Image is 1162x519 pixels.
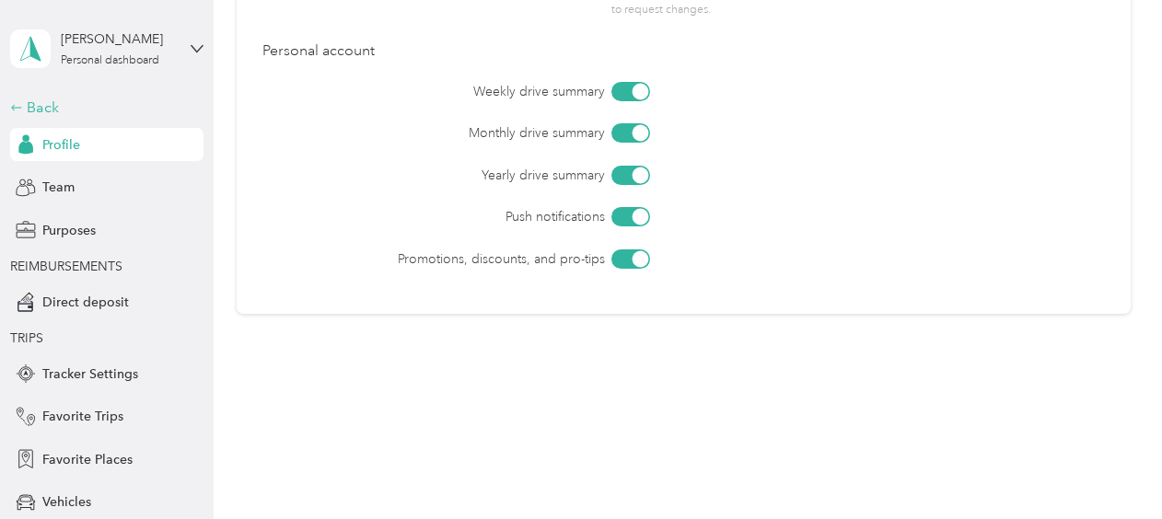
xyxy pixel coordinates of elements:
label: Yearly drive summary [366,166,606,185]
span: REIMBURSEMENTS [10,259,122,274]
span: TRIPS [10,330,43,346]
span: Team [42,178,75,197]
span: Tracker Settings [42,364,138,384]
iframe: Everlance-gr Chat Button Frame [1059,416,1162,519]
div: Personal account [262,40,1105,63]
label: Weekly drive summary [366,82,606,101]
label: Promotions, discounts, and pro-tips [366,249,606,269]
span: Favorite Places [42,450,133,469]
span: Vehicles [42,492,91,512]
div: [PERSON_NAME] [61,29,176,49]
span: Purposes [42,221,96,240]
span: Favorite Trips [42,407,123,426]
div: Back [10,97,194,119]
span: Direct deposit [42,293,129,312]
label: Monthly drive summary [366,123,606,143]
div: Personal dashboard [61,55,159,66]
span: Profile [42,135,80,155]
label: Push notifications [366,207,606,226]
